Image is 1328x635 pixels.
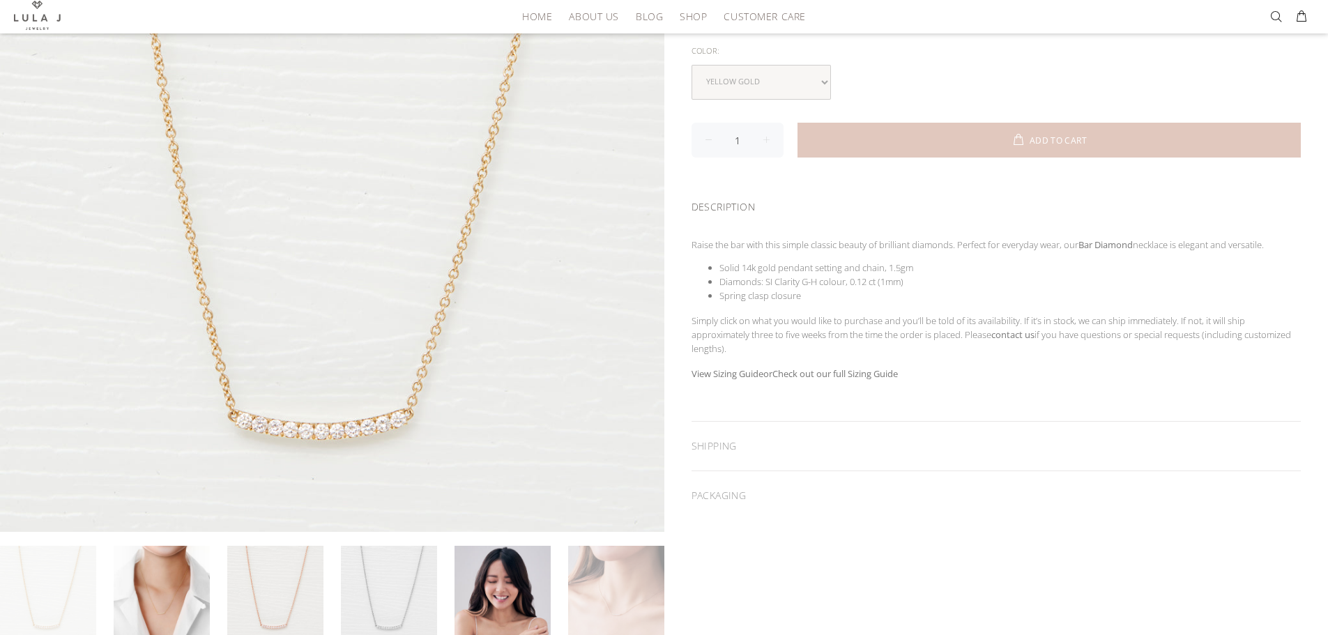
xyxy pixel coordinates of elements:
[636,11,663,22] span: BLOG
[719,289,1302,303] li: Spring clasp closure
[724,11,805,22] span: CUSTOMER CARE
[692,183,1302,227] div: DESCRIPTION
[797,123,1302,158] button: ADD TO CART
[692,314,1302,355] p: Simply click on what you would like to purchase and you’ll be told of its availability. If it’s i...
[560,6,627,27] a: ABOUT US
[692,42,1302,60] div: Color:
[692,471,1302,520] div: PACKAGING
[772,367,898,380] a: Check out our full Sizing Guide
[1030,137,1087,145] span: ADD TO CART
[715,6,805,27] a: CUSTOMER CARE
[991,328,1035,341] a: contact us
[671,6,715,27] a: SHOP
[569,11,618,22] span: ABOUT US
[692,422,1302,470] div: SHIPPING
[692,367,763,380] a: View Sizing Guide
[522,11,552,22] span: HOME
[680,11,707,22] span: SHOP
[514,6,560,27] a: HOME
[692,367,898,380] strong: or
[1078,238,1133,251] strong: Bar Diamond
[692,238,1302,252] p: Raise the bar with this simple classic beauty of brilliant diamonds. Perfect for everyday wear, o...
[719,275,1302,289] li: Diamonds: SI Clarity G-H colour, 0.12 ct (1mm)
[719,261,1302,275] li: Solid 14k gold pendant setting and chain, 1.5gm
[627,6,671,27] a: BLOG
